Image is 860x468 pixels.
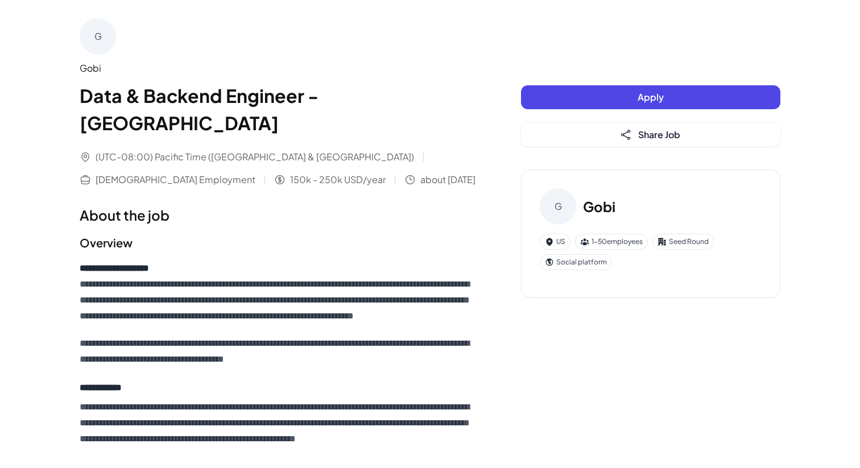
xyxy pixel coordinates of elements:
h3: Gobi [583,196,615,217]
button: Share Job [521,123,780,147]
span: [DEMOGRAPHIC_DATA] Employment [96,173,255,187]
button: Apply [521,85,780,109]
span: Apply [638,91,664,103]
h1: About the job [80,205,476,225]
span: about [DATE] [420,173,476,187]
h2: Overview [80,234,476,251]
div: G [80,18,116,55]
div: 1-50 employees [575,234,648,250]
span: Share Job [638,129,680,140]
div: US [540,234,570,250]
span: (UTC-08:00) Pacific Time ([GEOGRAPHIC_DATA] & [GEOGRAPHIC_DATA]) [96,150,414,164]
div: Seed Round [652,234,714,250]
div: Gobi [80,61,476,75]
div: Social platform [540,254,612,270]
div: G [540,188,576,225]
span: 150k - 250k USD/year [290,173,386,187]
h1: Data & Backend Engineer - [GEOGRAPHIC_DATA] [80,82,476,136]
